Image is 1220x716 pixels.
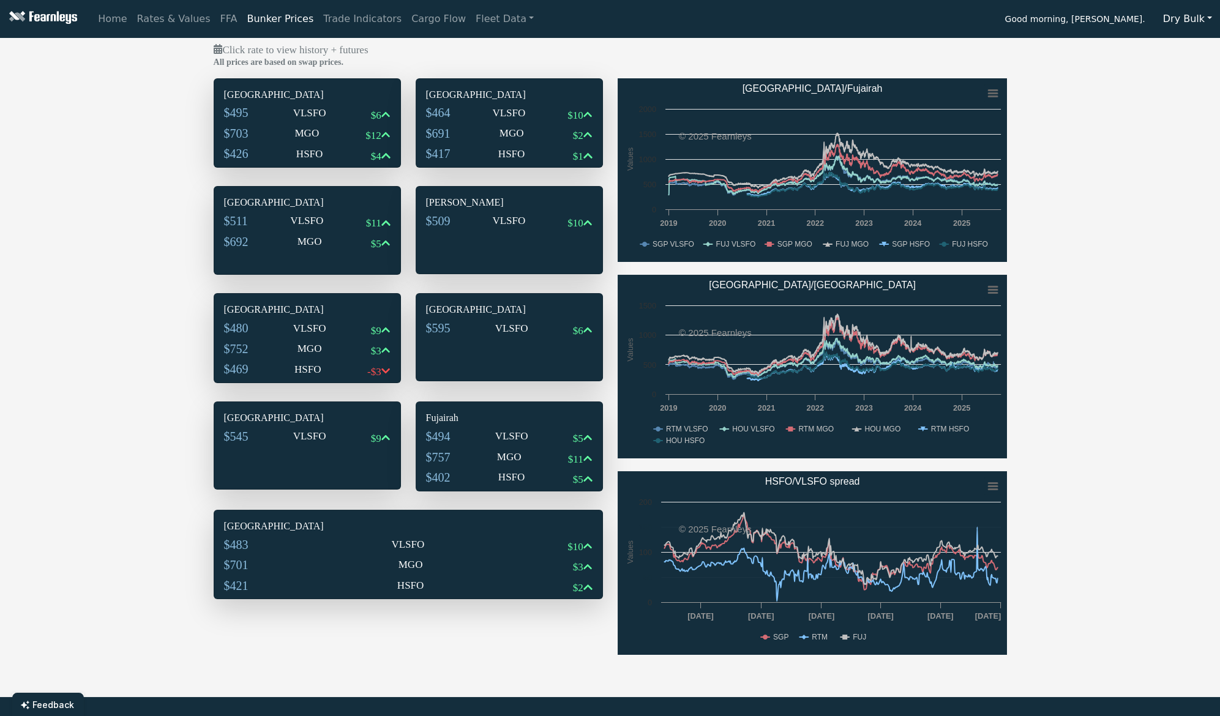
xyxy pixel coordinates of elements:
span: $3 [371,345,381,357]
p: VLSFO [293,105,326,121]
h6: [GEOGRAPHIC_DATA] [224,196,391,208]
h6: [GEOGRAPHIC_DATA] [224,304,391,315]
text: 2019 [660,218,677,228]
text: 1000 [638,330,656,340]
text: 2024 [904,218,921,228]
span: $6 [371,110,381,121]
span: $757 [426,450,451,464]
h6: [GEOGRAPHIC_DATA] [224,520,593,532]
a: Rates & Values [132,7,215,31]
span: $11 [568,453,583,465]
text: RTM VLSFO [666,425,708,433]
p: MGO [298,234,322,250]
span: $495 [224,106,249,119]
text: [GEOGRAPHIC_DATA]/[GEOGRAPHIC_DATA] [709,280,916,291]
text: 2022 [806,218,823,228]
p: VLSFO [293,321,326,337]
text: 2019 [660,403,677,412]
div: [GEOGRAPHIC_DATA]$464VLSFO$10$691MGO$2$417HSFO$1 [416,78,603,168]
text: 2023 [855,403,872,412]
p: MGO [294,125,319,141]
text: RTM [812,633,828,641]
p: VLSFO [290,213,323,229]
text: © 2025 Fearnleys [679,327,752,338]
span: $469 [224,362,249,376]
p: VLSFO [293,428,326,444]
p: MGO [298,341,322,357]
span: $10 [567,217,583,229]
button: Dry Bulk [1155,7,1220,31]
text: [DATE] [687,611,713,621]
div: [PERSON_NAME]$509VLSFO$10 [416,186,603,274]
text: 2021 [757,218,774,228]
text: SGP MGO [777,240,812,248]
text: [DATE] [975,611,1000,621]
div: [GEOGRAPHIC_DATA]$595VLSFO$6 [416,293,603,381]
p: HSFO [498,146,525,162]
span: $10 [567,541,583,553]
div: [GEOGRAPHIC_DATA]$480VLSFO$9$752MGO$3$469HSFO-$3 [214,293,401,383]
text: 2000 [638,105,656,114]
div: [GEOGRAPHIC_DATA]$483VLSFO$10$701MGO$3$421HSFO$2 [214,510,603,600]
span: $426 [224,147,249,160]
text: 500 [643,360,656,370]
p: VLSFO [492,105,525,121]
text: HOU HSFO [666,436,705,445]
span: $545 [224,430,249,443]
text: 2023 [855,218,872,228]
h6: [PERSON_NAME] [426,196,593,208]
span: $5 [573,474,583,485]
text: HOU VLSFO [732,425,774,433]
span: $12 [365,130,381,141]
text: 1500 [638,301,656,310]
a: Cargo Flow [406,7,471,31]
span: $752 [224,342,249,356]
p: HSFO [397,578,424,594]
text: RTM MGO [798,425,834,433]
text: FUJ VLSFO [716,240,755,248]
p: HSFO [294,362,321,378]
span: $5 [371,238,381,250]
text: 1000 [638,155,656,164]
h6: [GEOGRAPHIC_DATA] [426,304,593,315]
p: MGO [500,125,524,141]
svg: Singapore/Fujairah [618,78,1007,262]
text: FUJ MGO [836,240,869,248]
span: $2 [573,130,583,141]
span: $1 [573,151,583,162]
text: HOU MGO [864,425,900,433]
span: $4 [371,151,381,162]
a: FFA [215,7,242,31]
svg: Rotterdam/Houston [618,275,1007,458]
text: Values [625,147,634,170]
p: Click rate to view history + futures [214,42,1007,58]
p: HSFO [296,146,323,162]
a: Home [93,7,132,31]
text: FUJ [853,633,866,641]
text: 2025 [952,218,970,228]
p: VLSFO [391,537,424,553]
span: $417 [426,147,451,160]
span: $421 [224,579,249,592]
span: $509 [426,214,451,228]
span: $701 [224,558,249,572]
text: 2021 [757,403,774,412]
h6: [GEOGRAPHIC_DATA] [426,89,593,100]
text: © 2025 Fearnleys [679,524,752,534]
text: RTM HSFO [930,425,968,433]
div: [GEOGRAPHIC_DATA]$511VLSFO$11$692MGO$5 [214,186,401,275]
p: VLSFO [495,321,528,337]
span: $464 [426,106,451,119]
a: Bunker Prices [242,7,318,31]
text: 100 [638,548,651,557]
span: $494 [426,430,451,443]
text: 200 [638,498,651,507]
span: $3 [573,561,583,573]
span: $511 [224,214,248,228]
p: MGO [497,449,522,465]
text: [DATE] [747,611,773,621]
span: $692 [224,235,249,248]
a: Fleet Data [471,7,539,31]
a: Trade Indicators [318,7,406,31]
text: 2020 [708,403,725,412]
